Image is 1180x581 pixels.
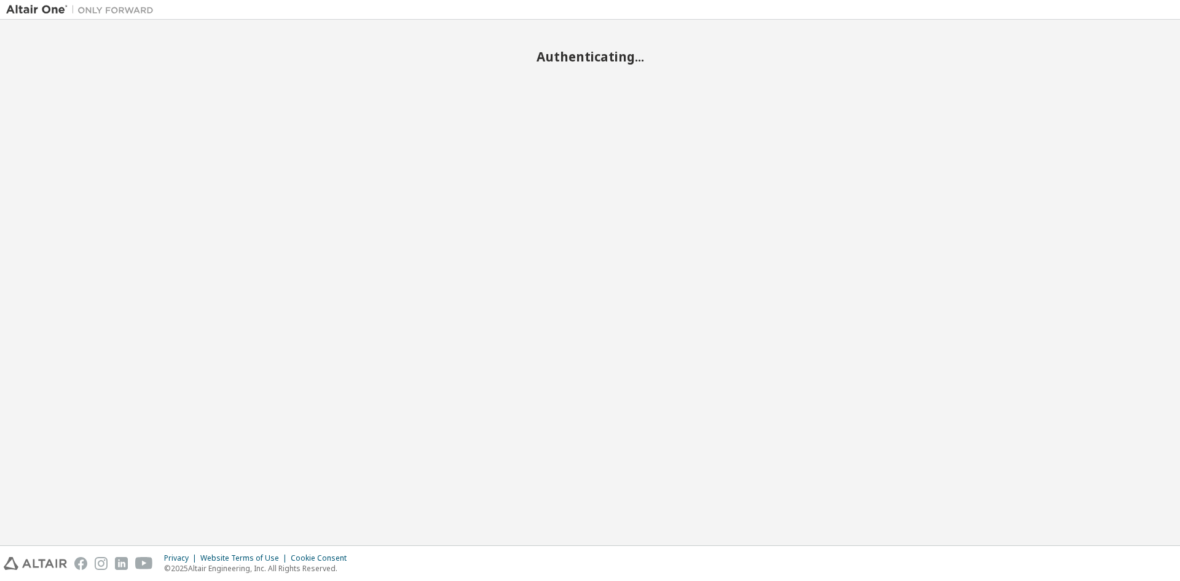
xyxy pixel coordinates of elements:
[135,557,153,570] img: youtube.svg
[200,553,291,563] div: Website Terms of Use
[164,553,200,563] div: Privacy
[6,4,160,16] img: Altair One
[164,563,354,574] p: © 2025 Altair Engineering, Inc. All Rights Reserved.
[115,557,128,570] img: linkedin.svg
[74,557,87,570] img: facebook.svg
[95,557,108,570] img: instagram.svg
[4,557,67,570] img: altair_logo.svg
[6,49,1174,65] h2: Authenticating...
[291,553,354,563] div: Cookie Consent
